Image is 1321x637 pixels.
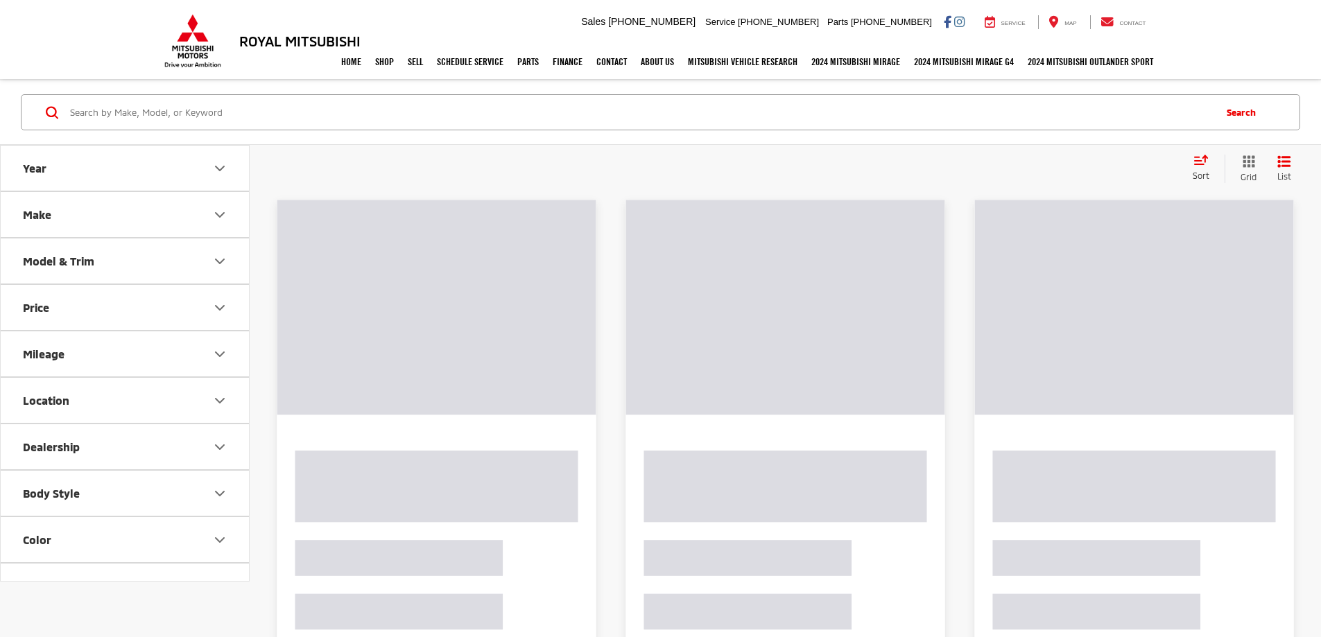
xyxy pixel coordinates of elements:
button: MakeMake [1,192,250,237]
button: YearYear [1,146,250,191]
button: LocationLocation [1,378,250,423]
button: Select sort value [1186,155,1225,182]
div: MPG / MPGe [211,578,228,595]
a: About Us [634,44,681,79]
button: MileageMileage [1,331,250,376]
div: Price [211,299,228,316]
div: Dealership [211,439,228,455]
button: List View [1267,155,1302,183]
a: Schedule Service: Opens in a new tab [430,44,510,79]
a: Home [334,44,368,79]
div: Model & Trim [211,253,228,270]
a: 2024 Mitsubishi Mirage [804,44,907,79]
button: Grid View [1225,155,1267,183]
div: Body Style [211,485,228,502]
img: Mitsubishi [162,14,224,68]
button: PricePrice [1,285,250,330]
a: Shop [368,44,401,79]
button: DealershipDealership [1,424,250,469]
div: Location [211,392,228,409]
a: Service [974,15,1036,29]
span: Map [1064,20,1076,26]
a: Contact [1090,15,1157,29]
button: ColorColor [1,517,250,562]
div: Color [211,532,228,548]
input: Search by Make, Model, or Keyword [69,96,1213,129]
div: Model & Trim [23,254,94,268]
a: Map [1038,15,1087,29]
button: Body StyleBody Style [1,471,250,516]
div: Year [211,160,228,177]
a: Contact [589,44,634,79]
span: Contact [1119,20,1146,26]
div: Year [23,162,46,175]
button: MPG / MPGeMPG / MPGe [1,564,250,609]
a: Mitsubishi Vehicle Research [681,44,804,79]
span: List [1277,171,1291,182]
span: Parts [827,17,848,27]
div: Make [23,208,51,221]
span: Grid [1241,171,1257,183]
button: Search [1213,95,1276,130]
a: Instagram: Click to visit our Instagram page [954,16,965,27]
h3: Royal Mitsubishi [239,33,361,49]
span: Service [705,17,735,27]
div: Body Style [23,487,80,500]
span: Sort [1193,171,1209,180]
div: MPG / MPGe [23,579,87,593]
div: Location [23,394,69,407]
span: [PHONE_NUMBER] [608,16,696,27]
button: Model & TrimModel & Trim [1,238,250,283]
div: Mileage [23,347,64,360]
a: 2024 Mitsubishi Outlander SPORT [1021,44,1160,79]
span: Service [1001,20,1026,26]
a: 2024 Mitsubishi Mirage G4 [907,44,1021,79]
a: Sell [401,44,430,79]
span: [PHONE_NUMBER] [851,17,932,27]
a: Parts: Opens in a new tab [510,44,546,79]
a: Finance [546,44,589,79]
div: Mileage [211,346,228,363]
div: Price [23,301,49,314]
span: Sales [581,16,605,27]
a: Facebook: Click to visit our Facebook page [944,16,951,27]
div: Dealership [23,440,80,453]
span: [PHONE_NUMBER] [738,17,819,27]
div: Make [211,207,228,223]
div: Color [23,533,51,546]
